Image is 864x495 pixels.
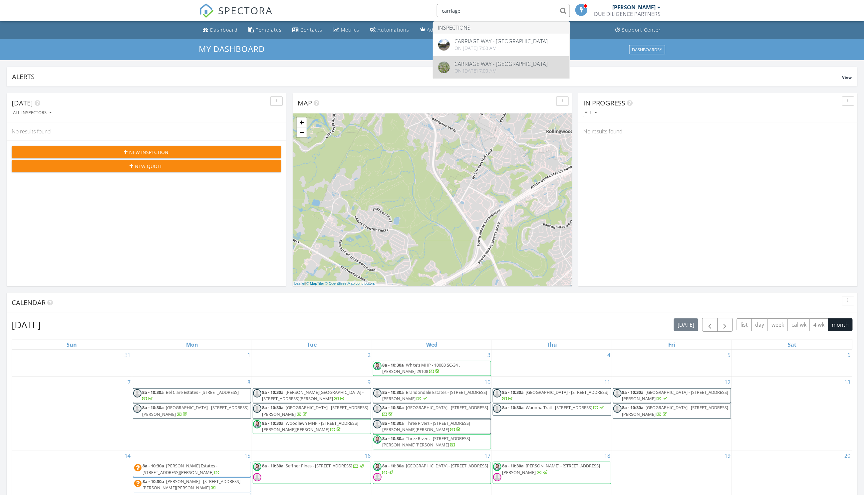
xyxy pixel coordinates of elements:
img: 1516898916068.jpg [253,463,261,471]
a: 8a - 10:30a [GEOGRAPHIC_DATA] - [STREET_ADDRESS][PERSON_NAME] [613,388,731,403]
a: Saturday [786,340,798,349]
a: 8a - 10:30a White's MHP - 10083 SC-34 , [PERSON_NAME] 29108 [373,361,491,376]
a: 8a - 10:30a [PERSON_NAME] - [STREET_ADDRESS][PERSON_NAME] [493,462,611,484]
span: [GEOGRAPHIC_DATA] - [STREET_ADDRESS][PERSON_NAME] [142,405,248,417]
a: 8a - 10:30a [PERSON_NAME] - [STREET_ADDRESS][PERSON_NAME][PERSON_NAME] [143,478,240,491]
span: [PERSON_NAME][GEOGRAPHIC_DATA] - [STREET_ADDRESS][PERSON_NAME] [262,389,364,402]
td: Go to September 12, 2025 [612,377,732,450]
li: Inspections [433,22,570,34]
button: day [751,318,768,331]
a: Go to August 31, 2025 [123,350,132,360]
span: [DATE] [12,98,33,107]
button: week [768,318,788,331]
a: 8a - 10:30a [GEOGRAPHIC_DATA] - [STREET_ADDRESS] [502,389,608,402]
a: 8a - 10:30a White's MHP - 10083 SC-34 , [PERSON_NAME] 29108 [382,362,460,374]
a: 8a - 10:30a Three Rivers - [STREET_ADDRESS][PERSON_NAME][PERSON_NAME] [382,420,470,432]
img: default-user-f0147aede5fd5fa78ca7ade42f37bd4542148d508eef1c3d3ea960f66861d68b.jpg [493,405,501,413]
button: 4 wk [810,318,828,331]
span: 8a - 10:30a [262,405,284,411]
img: 1516898916068.jpg [253,420,261,428]
td: Go to September 9, 2025 [252,377,372,450]
div: DUE DILIGENCE PARTNERS [594,11,661,17]
span: Brandondale Estates - [STREET_ADDRESS][PERSON_NAME] [382,389,487,402]
button: New Inspection [12,146,281,158]
a: Carriage Way - [GEOGRAPHIC_DATA] On [DATE] 7:00 am [433,56,570,79]
td: Go to September 2, 2025 [252,350,372,377]
td: Go to September 4, 2025 [492,350,612,377]
span: 8a - 10:30a [502,405,524,411]
a: Zoom out [297,127,307,137]
a: 8a - 10:30a [PERSON_NAME] Estates - [STREET_ADDRESS][PERSON_NAME] [133,462,251,477]
a: 8a - 10:30a Three Rivers - [STREET_ADDRESS][PERSON_NAME][PERSON_NAME] [373,434,491,449]
td: Go to September 7, 2025 [12,377,132,450]
span: [GEOGRAPHIC_DATA] - [STREET_ADDRESS][PERSON_NAME] [622,389,728,402]
a: Carriage Way - [GEOGRAPHIC_DATA] On [DATE] 7:00 am [433,34,570,56]
a: Go to September 10, 2025 [483,377,492,388]
a: 8a - 10:30a [GEOGRAPHIC_DATA] - [STREET_ADDRESS][PERSON_NAME] [253,404,371,418]
a: Contacts [290,24,325,36]
img: default-user-f0147aede5fd5fa78ca7ade42f37bd4542148d508eef1c3d3ea960f66861d68b.jpg [613,405,622,413]
div: Metrics [341,27,360,33]
span: SPECTORA [218,3,273,17]
td: Go to September 3, 2025 [372,350,492,377]
a: Monday [185,340,199,349]
span: 8a - 10:30a [143,463,164,469]
div: All Inspectors [13,110,52,115]
span: 8a - 10:30a [382,405,404,411]
button: cal wk [788,318,810,331]
a: 8a - 10:30a Wauona Trail - [STREET_ADDRESS] [493,404,611,415]
span: 8a - 10:30a [262,463,284,469]
a: Leaflet [294,281,305,285]
img: 1516898916068.jpg [493,463,501,471]
span: My Dashboard [199,43,265,54]
span: 8a - 10:30a [382,389,404,395]
span: [GEOGRAPHIC_DATA] - [STREET_ADDRESS] [406,463,488,469]
span: Three Rivers - [STREET_ADDRESS][PERSON_NAME][PERSON_NAME] [382,420,470,432]
div: Automations [378,27,410,33]
img: 1516898916068.jpg [373,362,382,370]
a: 8a - 10:30a [GEOGRAPHIC_DATA] - [STREET_ADDRESS][PERSON_NAME] [133,404,251,418]
a: Dashboard [200,24,241,36]
a: 8a - 10:30a [GEOGRAPHIC_DATA] - [STREET_ADDRESS] [373,404,491,418]
div: Dashboards [632,47,662,52]
div: No results found [578,122,858,140]
button: All [583,108,598,117]
a: Go to September 14, 2025 [123,450,132,461]
td: Go to September 13, 2025 [732,377,852,450]
img: default-user-f0147aede5fd5fa78ca7ade42f37bd4542148d508eef1c3d3ea960f66861d68b.jpg [253,473,261,481]
div: No results found [7,122,286,140]
button: Previous month [702,318,718,332]
a: Go to September 4, 2025 [606,350,612,360]
span: Woodlawn MHP - [STREET_ADDRESS][PERSON_NAME][PERSON_NAME] [262,420,358,432]
div: All [585,110,597,115]
div: On [DATE] 7:00 am [455,46,548,51]
span: 8a - 10:30a [382,362,404,368]
button: Dashboards [629,45,665,54]
a: 8a - 10:30a [GEOGRAPHIC_DATA] - [STREET_ADDRESS][PERSON_NAME] [622,389,728,402]
a: 8a - 10:30a Bel Clare Estates - [STREET_ADDRESS] [133,388,251,403]
a: Go to September 5, 2025 [726,350,732,360]
a: Go to September 15, 2025 [243,450,252,461]
button: list [737,318,752,331]
span: Three Rivers - [STREET_ADDRESS][PERSON_NAME][PERSON_NAME] [382,435,470,448]
td: Go to September 8, 2025 [132,377,252,450]
span: 8a - 10:30a [502,389,524,395]
a: Go to September 8, 2025 [246,377,252,388]
div: [PERSON_NAME] [613,4,656,11]
div: On [DATE] 7:00 am [455,68,548,74]
a: Sunday [65,340,78,349]
span: 8a - 10:30a [143,478,164,484]
a: Go to September 2, 2025 [366,350,372,360]
a: 8a - 10:30a [GEOGRAPHIC_DATA] - [STREET_ADDRESS][PERSON_NAME] [622,405,728,417]
img: default-user-f0147aede5fd5fa78ca7ade42f37bd4542148d508eef1c3d3ea960f66861d68b.jpg [253,405,261,413]
a: 8a - 10:30a Bel Clare Estates - [STREET_ADDRESS] [142,389,239,402]
span: 8a - 10:30a [142,389,164,395]
button: Next month [718,318,733,332]
span: [GEOGRAPHIC_DATA] - [STREET_ADDRESS] [406,405,488,411]
a: 8a - 10:30a [GEOGRAPHIC_DATA] - [STREET_ADDRESS] [493,388,611,403]
h2: [DATE] [12,318,41,331]
a: Support Center [613,24,664,36]
img: default-user-f0147aede5fd5fa78ca7ade42f37bd4542148d508eef1c3d3ea960f66861d68b.jpg [253,389,261,398]
td: Go to September 10, 2025 [372,377,492,450]
span: Seffner Pines - [STREET_ADDRESS] [286,463,352,469]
